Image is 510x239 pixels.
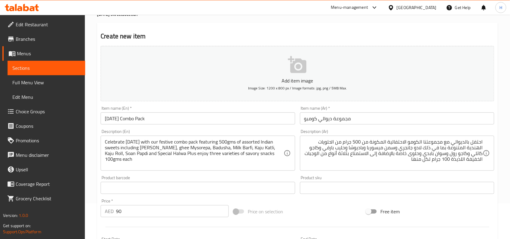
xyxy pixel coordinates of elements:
span: Branches [16,35,80,43]
span: Choice Groups [16,108,80,115]
a: Promotions [2,133,85,148]
button: Add item imageImage Size: 1200 x 800 px / Image formats: jpg, png / 5MB Max. [101,46,494,101]
span: Upsell [16,166,80,173]
input: Please enter price [116,205,229,217]
span: Free item [380,208,400,215]
span: Menus [17,50,80,57]
span: Edit Menu [12,93,80,101]
p: Add item image [110,77,485,84]
span: Image Size: 1200 x 800 px / Image formats: jpg, png / 5MB Max. [248,85,347,92]
a: Coverage Report [2,177,85,191]
span: Menu disclaimer [16,151,80,159]
a: Edit Menu [8,90,85,104]
h2: Create new item [101,32,494,41]
a: Sections [8,61,85,75]
span: Sections [12,64,80,72]
span: Edit Restaurant [16,21,80,28]
input: Enter name En [101,112,295,124]
a: Choice Groups [2,104,85,119]
input: Please enter product sku [300,182,494,194]
h4: [DATE] Sweets section [97,11,498,17]
a: Edit Restaurant [2,17,85,32]
a: Menus [2,46,85,61]
a: Branches [2,32,85,46]
div: [GEOGRAPHIC_DATA] [397,4,437,11]
span: 1.0.0 [19,212,28,219]
span: Promotions [16,137,80,144]
p: AED [105,208,114,215]
span: H [499,4,502,11]
span: Coupons [16,122,80,130]
span: Grocery Checklist [16,195,80,202]
span: Price on selection [248,208,283,215]
span: Get support on: [3,222,31,230]
a: Upsell [2,162,85,177]
div: Menu-management [331,4,368,11]
a: Coupons [2,119,85,133]
a: Full Menu View [8,75,85,90]
textarea: احتفل بالديوالي مع مجموعتنا الكومو الاحتفالية المكونة من 500 جرام من الحلويات الهندية المتنوعة بم... [304,139,483,168]
a: Menu disclaimer [2,148,85,162]
input: Enter name Ar [300,112,494,124]
a: Support.OpsPlatform [3,228,41,236]
input: Please enter product barcode [101,182,295,194]
span: Version: [3,212,18,219]
span: Coverage Report [16,180,80,188]
a: Grocery Checklist [2,191,85,206]
span: Full Menu View [12,79,80,86]
textarea: Celebrate [DATE] with our festive combo pack featuring 500gms of assorted Indian sweets including... [105,139,283,168]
